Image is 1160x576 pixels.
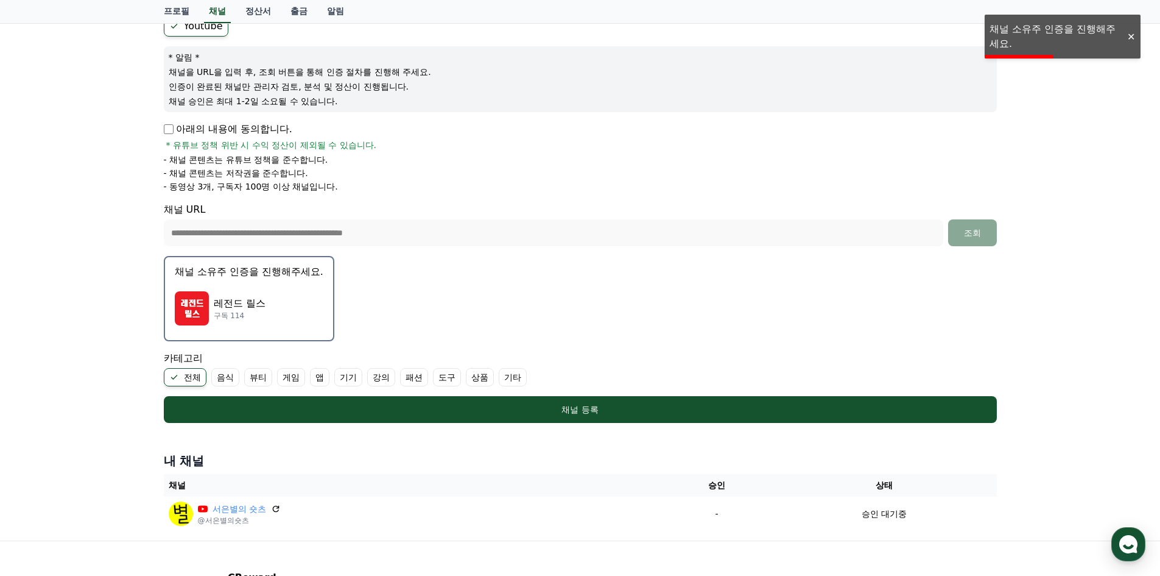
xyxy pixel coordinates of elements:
label: 패션 [400,368,428,386]
button: 조회 [948,219,997,246]
button: 채널 등록 [164,396,997,423]
p: - 동영상 3개, 구독자 100명 이상 채널입니다. [164,180,338,193]
a: 서은별의 숏츠 [213,503,266,516]
p: 아래의 내용에 동의합니다. [164,122,292,137]
p: @서은별의숏츠 [198,516,281,525]
a: 홈 [4,386,80,417]
th: 상태 [772,474,997,497]
label: 상품 [466,368,494,386]
div: 조회 [953,227,992,239]
p: 구독 114 [214,311,265,321]
label: 전체 [164,368,206,386]
label: 음식 [211,368,239,386]
span: * 유튜브 정책 위반 시 수익 정산이 제외될 수 있습니다. [166,139,377,151]
span: 설정 [188,405,203,414]
p: 인증이 완료된 채널만 관리자 검토, 분석 및 정산이 진행됩니다. [169,80,992,93]
a: 대화 [80,386,157,417]
div: 채널 URL [164,202,997,246]
th: 채널 [164,474,663,497]
img: 서은별의 숏츠 [169,502,193,526]
div: 카테고리 [164,351,997,386]
p: 채널을 URL을 입력 후, 조회 버튼을 통해 인증 절차를 진행해 주세요. [169,66,992,78]
span: 대화 [111,405,126,415]
label: 기기 [334,368,362,386]
label: Youtube [164,16,228,37]
p: - [667,508,767,521]
label: 강의 [367,368,395,386]
label: 앱 [310,368,329,386]
th: 승인 [662,474,772,497]
span: 홈 [38,405,46,414]
button: 채널 소유주 인증을 진행해주세요. 레전드 릴스 레전드 릴스 구독 114 [164,256,334,341]
img: 레전드 릴스 [175,291,209,325]
a: 설정 [157,386,234,417]
label: 도구 [433,368,461,386]
p: 승인 대기중 [862,508,907,521]
p: 레전드 릴스 [214,296,265,311]
p: - 채널 콘텐츠는 유튜브 정책을 준수합니다. [164,154,328,166]
label: 게임 [277,368,305,386]
p: 채널 승인은 최대 1-2일 소요될 수 있습니다. [169,95,992,107]
label: 뷰티 [244,368,272,386]
h4: 내 채널 [164,452,997,469]
label: 기타 [499,368,527,386]
p: - 채널 콘텐츠는 저작권을 준수합니다. [164,167,308,179]
div: 채널 등록 [188,404,972,416]
p: 채널 소유주 인증을 진행해주세요. [175,265,323,279]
